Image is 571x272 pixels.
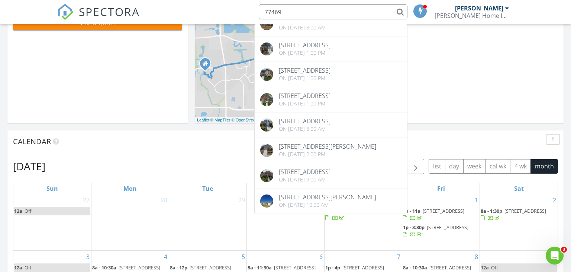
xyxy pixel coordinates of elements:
[530,159,558,174] button: month
[248,264,272,271] span: 8a - 11:30a
[260,169,273,182] img: cover.jpg
[279,143,376,149] div: [STREET_ADDRESS][PERSON_NAME]
[491,264,498,271] span: Off
[403,223,479,239] a: 1p - 3:30p [STREET_ADDRESS]
[473,251,480,263] a: Go to August 8, 2025
[423,208,464,214] span: [STREET_ADDRESS]
[513,183,525,194] a: Saturday
[473,194,480,206] a: Go to August 1, 2025
[260,68,273,81] img: e15338129565e86e077b1bfbd38128d7.jpeg
[279,126,330,132] div: On [DATE] 8:00 am
[279,177,330,183] div: On [DATE] 9:00 am
[325,207,401,223] a: 8a - 12p [STREET_ADDRESS]
[259,4,407,19] input: Search everything...
[427,224,468,231] span: [STREET_ADDRESS]
[407,159,425,174] button: Next month
[260,118,273,132] img: data
[279,118,330,124] div: [STREET_ADDRESS]
[57,10,140,26] a: SPECTORA
[57,4,74,20] img: The Best Home Inspection Software - Spectora
[122,183,138,194] a: Monday
[403,208,420,214] span: 9a - 11a
[92,264,116,271] span: 8a - 10:30a
[119,264,160,271] span: [STREET_ADDRESS]
[197,118,209,122] a: Leaflet
[325,194,402,250] td: Go to July 31, 2025
[279,50,330,56] div: On [DATE] 1:00 pm
[170,264,187,271] span: 8a - 12p
[13,159,45,174] h2: [DATE]
[481,264,489,271] span: 12a
[435,12,509,19] div: Francis Home Inspections,PLLC TREC #24926
[274,264,316,271] span: [STREET_ADDRESS]
[481,208,546,221] a: 8a - 1:30p [STREET_ADDRESS]
[429,264,471,271] span: [STREET_ADDRESS]
[279,169,330,175] div: [STREET_ADDRESS]
[485,159,511,174] button: cal wk
[551,194,558,206] a: Go to August 2, 2025
[195,117,289,123] div: |
[279,67,330,73] div: [STREET_ADDRESS]
[396,251,402,263] a: Go to August 7, 2025
[279,101,330,107] div: On [DATE] 1:00 pm
[91,194,169,250] td: Go to July 28, 2025
[246,194,324,250] td: Go to July 30, 2025
[25,208,32,214] span: Off
[201,183,214,194] a: Tuesday
[210,118,230,122] a: © MapTiler
[504,208,546,214] span: [STREET_ADDRESS]
[463,159,486,174] button: week
[13,194,91,250] td: Go to July 27, 2025
[403,207,479,223] a: 9a - 11a [STREET_ADDRESS]
[561,247,567,253] span: 3
[81,194,91,206] a: Go to July 27, 2025
[510,159,531,174] button: 4 wk
[403,224,468,238] a: 1p - 3:30p [STREET_ADDRESS]
[159,194,169,206] a: Go to July 28, 2025
[260,194,273,208] img: data
[237,194,246,206] a: Go to July 29, 2025
[279,194,376,200] div: [STREET_ADDRESS][PERSON_NAME]
[403,264,427,271] span: 8a - 10:30a
[45,183,59,194] a: Sunday
[480,194,558,250] td: Go to August 2, 2025
[232,118,287,122] a: © OpenStreetMap contributors
[325,208,387,221] a: 8a - 12p [STREET_ADDRESS]
[260,42,273,56] img: e0c14d4b88aee7cd1c5d633552c7cc5f.jpeg
[403,224,425,231] span: 1p - 3:30p
[279,93,330,99] div: [STREET_ADDRESS]
[402,194,480,250] td: Go to August 1, 2025
[279,42,330,48] div: [STREET_ADDRESS]
[279,202,376,208] div: On [DATE] 10:00 am
[260,144,273,157] img: data
[325,264,340,271] span: 1p - 4p
[240,251,246,263] a: Go to August 5, 2025
[14,208,22,214] span: 12a
[429,159,445,174] button: list
[13,136,51,146] span: Calendar
[85,251,91,263] a: Go to August 3, 2025
[162,251,169,263] a: Go to August 4, 2025
[79,4,140,19] span: SPECTORA
[445,159,464,174] button: day
[455,4,503,12] div: [PERSON_NAME]
[279,25,330,31] div: On [DATE] 8:00 am
[318,251,324,263] a: Go to August 6, 2025
[481,208,502,214] span: 8a - 1:30p
[436,183,446,194] a: Friday
[279,75,330,81] div: On [DATE] 1:00 pm
[546,247,564,265] iframe: Intercom live chat
[205,63,210,68] div: 7834 Pasture Springs Ln, cypress TX 77433
[169,194,246,250] td: Go to July 29, 2025
[481,207,557,223] a: 8a - 1:30p [STREET_ADDRESS]
[403,208,464,221] a: 9a - 11a [STREET_ADDRESS]
[25,264,32,271] span: Off
[14,264,22,271] span: 12a
[260,93,273,106] img: data
[279,151,376,157] div: On [DATE] 2:00 pm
